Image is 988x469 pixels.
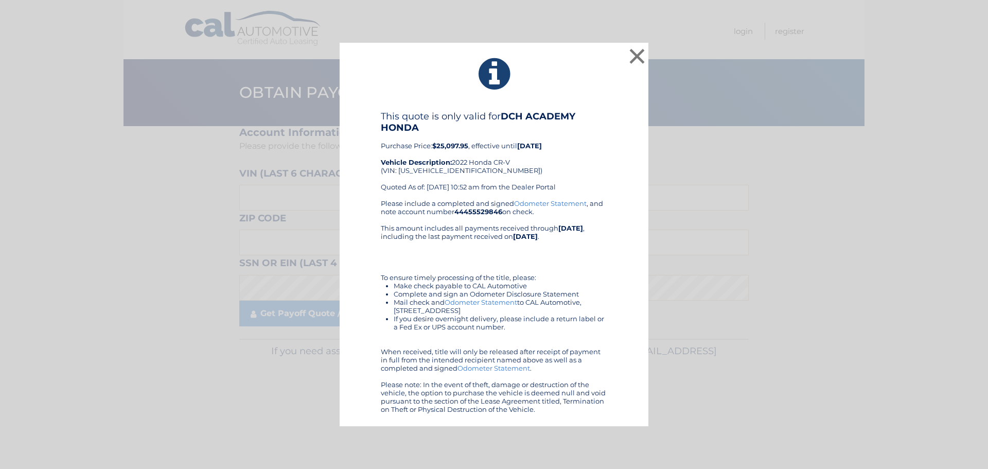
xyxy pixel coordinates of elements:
[381,111,575,133] b: DCH ACADEMY HONDA
[381,158,452,166] strong: Vehicle Description:
[432,142,468,150] b: $25,097.95
[627,46,647,66] button: ×
[394,315,607,331] li: If you desire overnight delivery, please include a return label or a Fed Ex or UPS account number.
[445,298,517,306] a: Odometer Statement
[514,199,587,207] a: Odometer Statement
[381,111,607,199] div: Purchase Price: , effective until 2022 Honda CR-V (VIN: [US_VEHICLE_IDENTIFICATION_NUMBER]) Quote...
[381,199,607,413] div: Please include a completed and signed , and note account number on check. This amount includes al...
[457,364,530,372] a: Odometer Statement
[558,224,583,232] b: [DATE]
[517,142,542,150] b: [DATE]
[381,111,607,133] h4: This quote is only valid for
[513,232,538,240] b: [DATE]
[394,298,607,315] li: Mail check and to CAL Automotive, [STREET_ADDRESS]
[394,282,607,290] li: Make check payable to CAL Automotive
[454,207,502,216] b: 44455529846
[394,290,607,298] li: Complete and sign an Odometer Disclosure Statement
